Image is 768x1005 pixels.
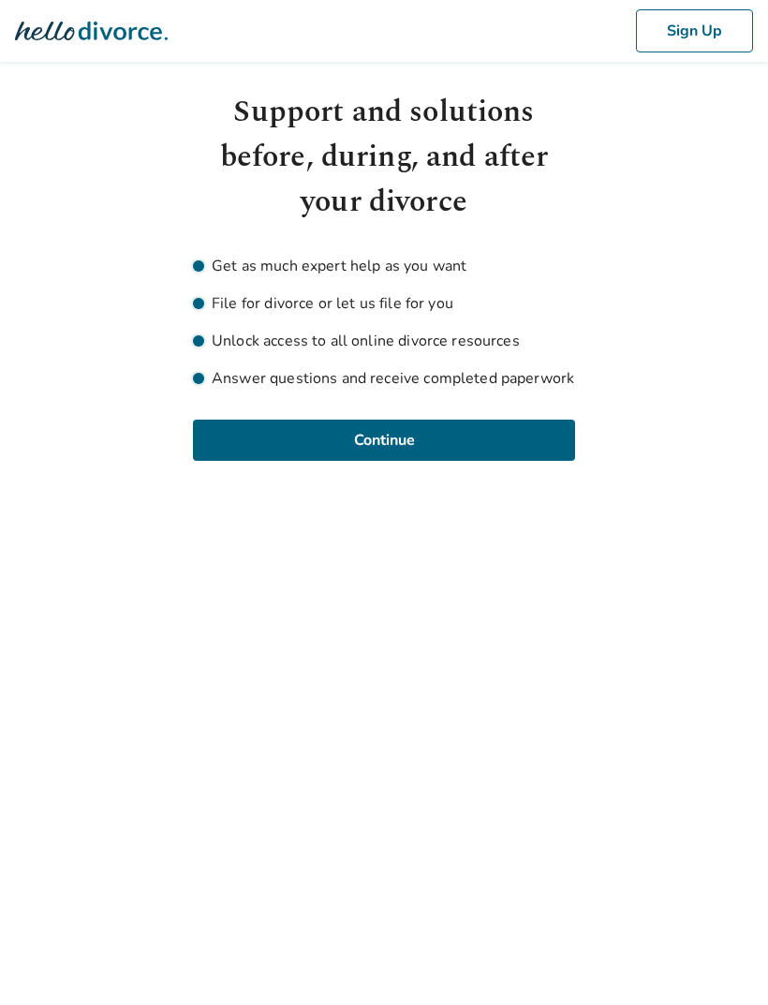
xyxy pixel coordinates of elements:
button: Sign Up [636,9,753,52]
li: File for divorce or let us file for you [193,292,575,315]
button: Continue [193,420,575,461]
h1: Support and solutions before, during, and after your divorce [193,90,575,225]
li: Unlock access to all online divorce resources [193,330,575,352]
li: Answer questions and receive completed paperwork [193,367,575,390]
li: Get as much expert help as you want [193,255,575,277]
